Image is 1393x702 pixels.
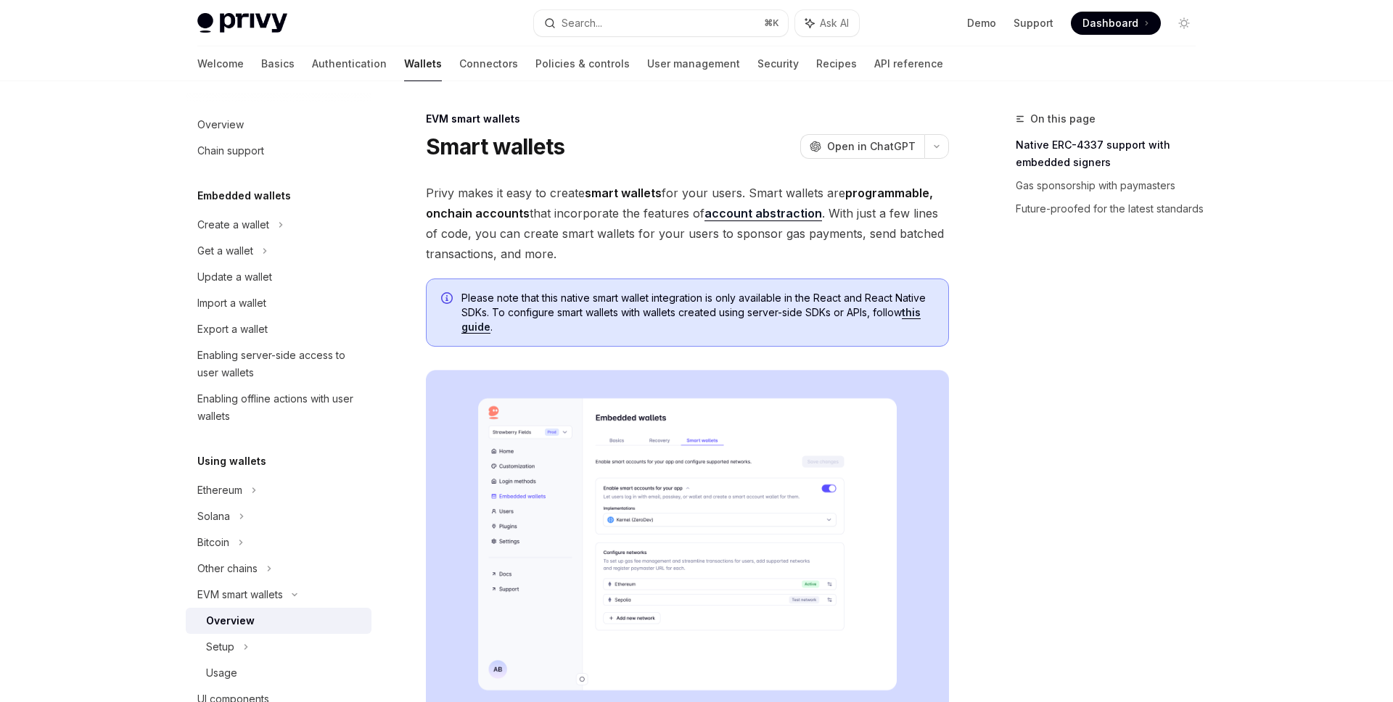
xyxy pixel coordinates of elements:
[827,139,916,154] span: Open in ChatGPT
[820,16,849,30] span: Ask AI
[461,291,934,334] span: Please note that this native smart wallet integration is only available in the React and React Na...
[197,321,268,338] div: Export a wallet
[197,560,258,577] div: Other chains
[197,268,272,286] div: Update a wallet
[186,138,371,164] a: Chain support
[197,453,266,470] h5: Using wallets
[562,15,602,32] div: Search...
[197,187,291,205] h5: Embedded wallets
[206,612,255,629] div: Overview
[186,290,371,316] a: Import a wallet
[764,17,779,29] span: ⌘ K
[197,46,244,81] a: Welcome
[967,16,996,30] a: Demo
[197,13,287,33] img: light logo
[426,183,949,264] span: Privy makes it easy to create for your users. Smart wallets are that incorporate the features of ...
[647,46,740,81] a: User management
[206,664,237,682] div: Usage
[816,46,857,81] a: Recipes
[197,116,244,133] div: Overview
[197,142,264,160] div: Chain support
[534,10,788,36] button: Search...⌘K
[1030,110,1096,128] span: On this page
[459,46,518,81] a: Connectors
[186,608,371,634] a: Overview
[206,638,234,656] div: Setup
[197,216,269,234] div: Create a wallet
[1172,12,1196,35] button: Toggle dark mode
[197,294,266,312] div: Import a wallet
[1014,16,1053,30] a: Support
[186,386,371,429] a: Enabling offline actions with user wallets
[186,264,371,290] a: Update a wallet
[1016,197,1207,220] a: Future-proofed for the latest standards
[441,292,456,307] svg: Info
[795,10,859,36] button: Ask AI
[197,508,230,525] div: Solana
[186,316,371,342] a: Export a wallet
[186,342,371,386] a: Enabling server-side access to user wallets
[535,46,630,81] a: Policies & controls
[197,390,363,425] div: Enabling offline actions with user wallets
[757,46,799,81] a: Security
[874,46,943,81] a: API reference
[426,133,564,160] h1: Smart wallets
[426,112,949,126] div: EVM smart wallets
[1016,174,1207,197] a: Gas sponsorship with paymasters
[197,347,363,381] div: Enabling server-side access to user wallets
[197,534,229,551] div: Bitcoin
[800,134,924,159] button: Open in ChatGPT
[186,112,371,138] a: Overview
[1071,12,1161,35] a: Dashboard
[585,186,662,200] strong: smart wallets
[261,46,295,81] a: Basics
[197,482,242,499] div: Ethereum
[197,586,283,603] div: EVM smart wallets
[312,46,387,81] a: Authentication
[1082,16,1138,30] span: Dashboard
[404,46,442,81] a: Wallets
[1016,133,1207,174] a: Native ERC-4337 support with embedded signers
[186,660,371,686] a: Usage
[704,206,822,221] a: account abstraction
[197,242,253,260] div: Get a wallet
